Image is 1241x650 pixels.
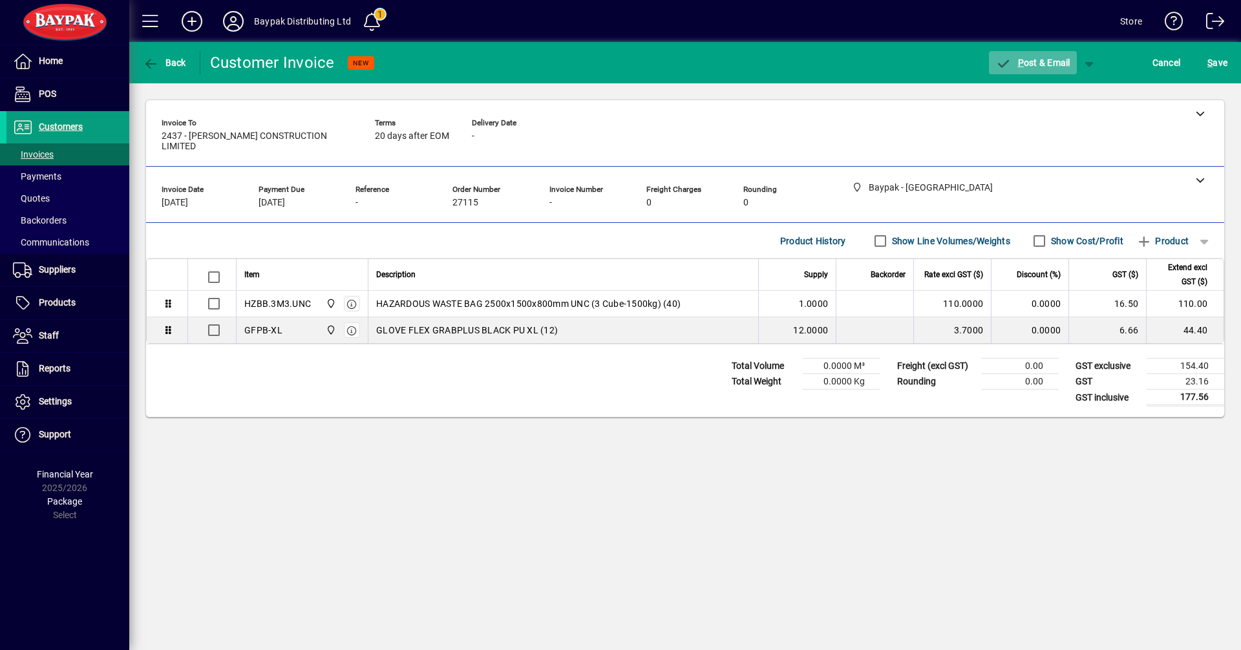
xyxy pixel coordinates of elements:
[891,359,981,374] td: Freight (excl GST)
[871,267,906,282] span: Backorder
[799,297,829,310] span: 1.0000
[981,359,1059,374] td: 0.00
[353,59,369,67] span: NEW
[254,11,351,32] div: Baypak Distributing Ltd
[376,297,681,310] span: HAZARDOUS WASTE BAG 2500x1500x800mm UNC (3 Cube-1500kg) (40)
[1196,3,1225,45] a: Logout
[1147,390,1224,406] td: 177.56
[213,10,254,33] button: Profile
[1149,51,1184,74] button: Cancel
[922,324,983,337] div: 3.7000
[472,131,474,142] span: -
[989,51,1077,74] button: Post & Email
[355,198,358,208] span: -
[244,267,260,282] span: Item
[376,267,416,282] span: Description
[1147,359,1224,374] td: 154.40
[13,149,54,160] span: Invoices
[140,51,189,74] button: Back
[6,320,129,352] a: Staff
[889,235,1010,247] label: Show Line Volumes/Weights
[780,231,846,251] span: Product History
[259,198,285,208] span: [DATE]
[981,374,1059,390] td: 0.00
[1136,231,1189,251] span: Product
[803,374,880,390] td: 0.0000 Kg
[725,374,803,390] td: Total Weight
[6,419,129,451] a: Support
[6,254,129,286] a: Suppliers
[39,264,76,275] span: Suppliers
[1112,267,1138,282] span: GST ($)
[162,198,188,208] span: [DATE]
[210,52,335,73] div: Customer Invoice
[6,353,129,385] a: Reports
[646,198,652,208] span: 0
[6,209,129,231] a: Backorders
[6,165,129,187] a: Payments
[1146,291,1224,317] td: 110.00
[39,56,63,66] span: Home
[6,187,129,209] a: Quotes
[6,386,129,418] a: Settings
[1048,235,1123,247] label: Show Cost/Profit
[39,429,71,439] span: Support
[244,324,282,337] div: GFPB-XL
[549,198,552,208] span: -
[1069,374,1147,390] td: GST
[1120,11,1142,32] div: Store
[6,143,129,165] a: Invoices
[775,229,851,253] button: Product History
[725,359,803,374] td: Total Volume
[39,363,70,373] span: Reports
[1069,359,1147,374] td: GST exclusive
[6,287,129,319] a: Products
[1068,317,1146,343] td: 6.66
[6,231,129,253] a: Communications
[171,10,213,33] button: Add
[39,330,59,341] span: Staff
[6,78,129,110] a: POS
[1017,267,1061,282] span: Discount (%)
[244,297,311,310] div: HZBB.3M3.UNC
[991,317,1068,343] td: 0.0000
[323,323,337,337] span: Baypak - Onekawa
[13,193,50,204] span: Quotes
[47,496,82,507] span: Package
[13,171,61,182] span: Payments
[1068,291,1146,317] td: 16.50
[804,267,828,282] span: Supply
[129,51,200,74] app-page-header-button: Back
[924,267,983,282] span: Rate excl GST ($)
[39,297,76,308] span: Products
[37,469,93,479] span: Financial Year
[891,374,981,390] td: Rounding
[376,324,558,337] span: GLOVE FLEX GRABPLUS BLACK PU XL (12)
[1207,52,1227,73] span: ave
[922,297,983,310] div: 110.0000
[1147,374,1224,390] td: 23.16
[39,89,56,99] span: POS
[13,215,67,225] span: Backorders
[375,131,449,142] span: 20 days after EOM
[323,297,337,311] span: Baypak - Onekawa
[803,359,880,374] td: 0.0000 M³
[162,131,355,152] span: 2437 - [PERSON_NAME] CONSTRUCTION LIMITED
[995,58,1070,68] span: ost & Email
[1069,390,1147,406] td: GST inclusive
[793,324,828,337] span: 12.0000
[1018,58,1024,68] span: P
[1152,52,1181,73] span: Cancel
[1146,317,1224,343] td: 44.40
[1154,260,1207,289] span: Extend excl GST ($)
[39,396,72,406] span: Settings
[991,291,1068,317] td: 0.0000
[1155,3,1183,45] a: Knowledge Base
[743,198,748,208] span: 0
[39,121,83,132] span: Customers
[1130,229,1195,253] button: Product
[6,45,129,78] a: Home
[452,198,478,208] span: 27115
[1207,58,1213,68] span: S
[13,237,89,247] span: Communications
